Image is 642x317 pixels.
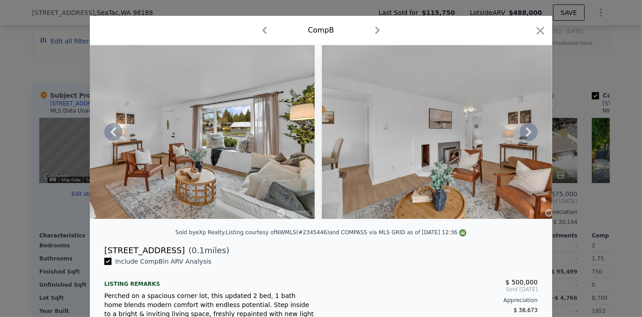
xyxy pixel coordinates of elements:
div: Comp B [308,25,334,36]
span: ( miles) [185,244,229,257]
span: Include Comp B in ARV Analysis [112,258,215,265]
div: Appreciation [328,297,538,304]
span: $ 500,000 [506,279,538,286]
div: Listing remarks [104,273,314,288]
img: NWMLS Logo [459,229,466,237]
span: Sold [DATE] [328,286,538,293]
img: Property Img [55,45,315,219]
div: Listing courtesy of NWMLS (#2345446) and COMPASS via MLS GRID as of [DATE] 12:36 [226,229,466,236]
div: Sold by eXp Realty . [176,229,226,236]
img: Property Img [322,45,582,219]
span: 0.1 [192,246,205,255]
span: $ 38,673 [514,307,538,313]
div: [STREET_ADDRESS] [104,244,185,257]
